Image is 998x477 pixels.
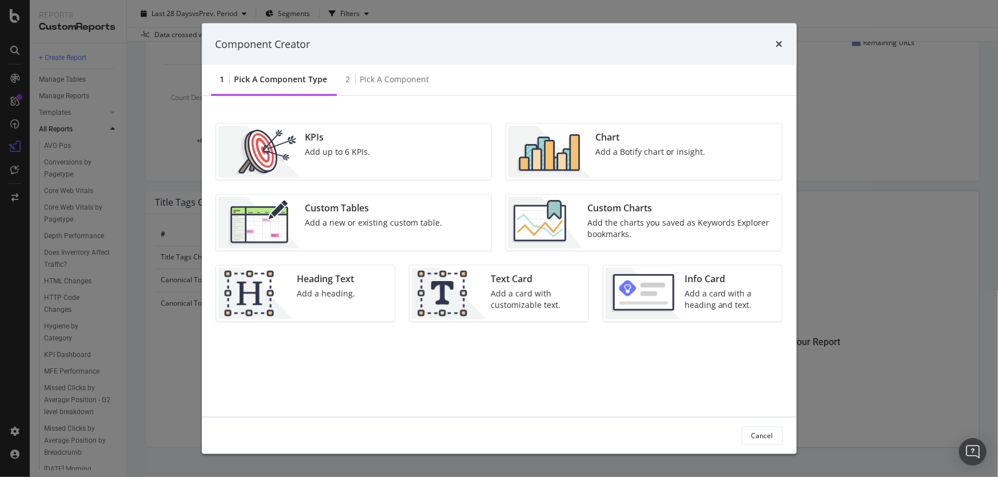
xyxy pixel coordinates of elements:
div: Heading Text [297,272,356,286]
div: Chart [595,131,705,144]
div: Add a Botify chart or insight. [595,146,705,158]
div: Add up to 6 KPIs. [305,146,371,158]
div: Open Intercom Messenger [959,438,987,466]
div: Add the charts you saved as Keywords Explorer bookmarks. [587,217,775,240]
div: KPIs [305,131,371,144]
div: Pick a Component [360,74,430,85]
div: Add a heading. [297,288,356,299]
div: Add a card with customizable text. [491,288,582,311]
div: modal [202,23,797,454]
img: CIPqJSrR.png [412,268,486,319]
div: Add a new or existing custom table. [305,217,443,229]
div: Text Card [491,272,582,286]
div: times [776,37,783,51]
div: Pick a Component type [234,74,328,85]
img: CzM_nd8v.png [218,197,301,248]
img: CtJ9-kHf.png [218,268,293,319]
div: Add a card with a heading and text. [685,288,776,311]
img: __UUOcd1.png [218,126,301,178]
img: BHjNRGjj.png [508,126,591,178]
div: Custom Charts [587,202,775,215]
img: 9fcGIRyhgxRLRpur6FCk681sBQ4rDmX99LnU5EkywwAAAAAElFTkSuQmCC [606,268,680,319]
img: Chdk0Fza.png [508,197,583,248]
div: 2 [346,74,351,85]
div: Custom Tables [305,202,443,215]
div: Cancel [752,431,773,440]
button: Cancel [742,427,783,445]
div: Info Card [685,272,776,286]
div: Component Creator [216,37,311,51]
div: 1 [220,74,225,85]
